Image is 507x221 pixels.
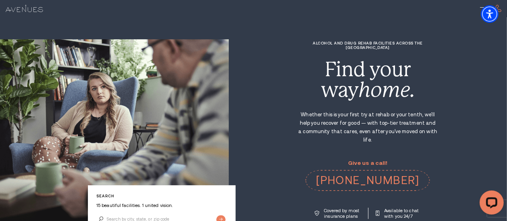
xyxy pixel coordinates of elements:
[481,5,499,23] div: Accessibility Menu
[96,194,227,198] p: Search
[315,208,360,219] a: Covered by most insurance plans
[96,203,227,208] p: 15 beautiful facilities. 1 united vision.
[324,208,360,219] p: Covered by most insurance plans
[358,78,415,101] i: home.
[297,111,438,144] p: Whether this is your first try at rehab or your tenth, we'll help you recover for good — with top...
[297,41,438,50] h1: Alcohol and Drug Rehab Facilities across the [GEOGRAPHIC_DATA]
[376,208,421,219] a: Available to chat with you 24/7
[297,59,438,100] div: Find your way
[473,187,507,221] iframe: LiveChat chat widget
[305,160,430,166] p: Give us a call!
[305,170,430,191] a: call 603-255-4746
[384,208,421,219] p: Available to chat with you 24/7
